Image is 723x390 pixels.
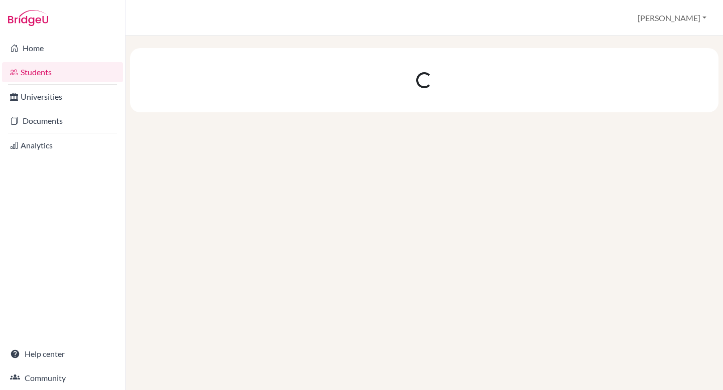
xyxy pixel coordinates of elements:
a: Documents [2,111,123,131]
button: [PERSON_NAME] [633,9,711,28]
a: Universities [2,87,123,107]
img: Bridge-U [8,10,48,26]
a: Community [2,368,123,388]
a: Analytics [2,135,123,155]
a: Students [2,62,123,82]
a: Home [2,38,123,58]
a: Help center [2,344,123,364]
